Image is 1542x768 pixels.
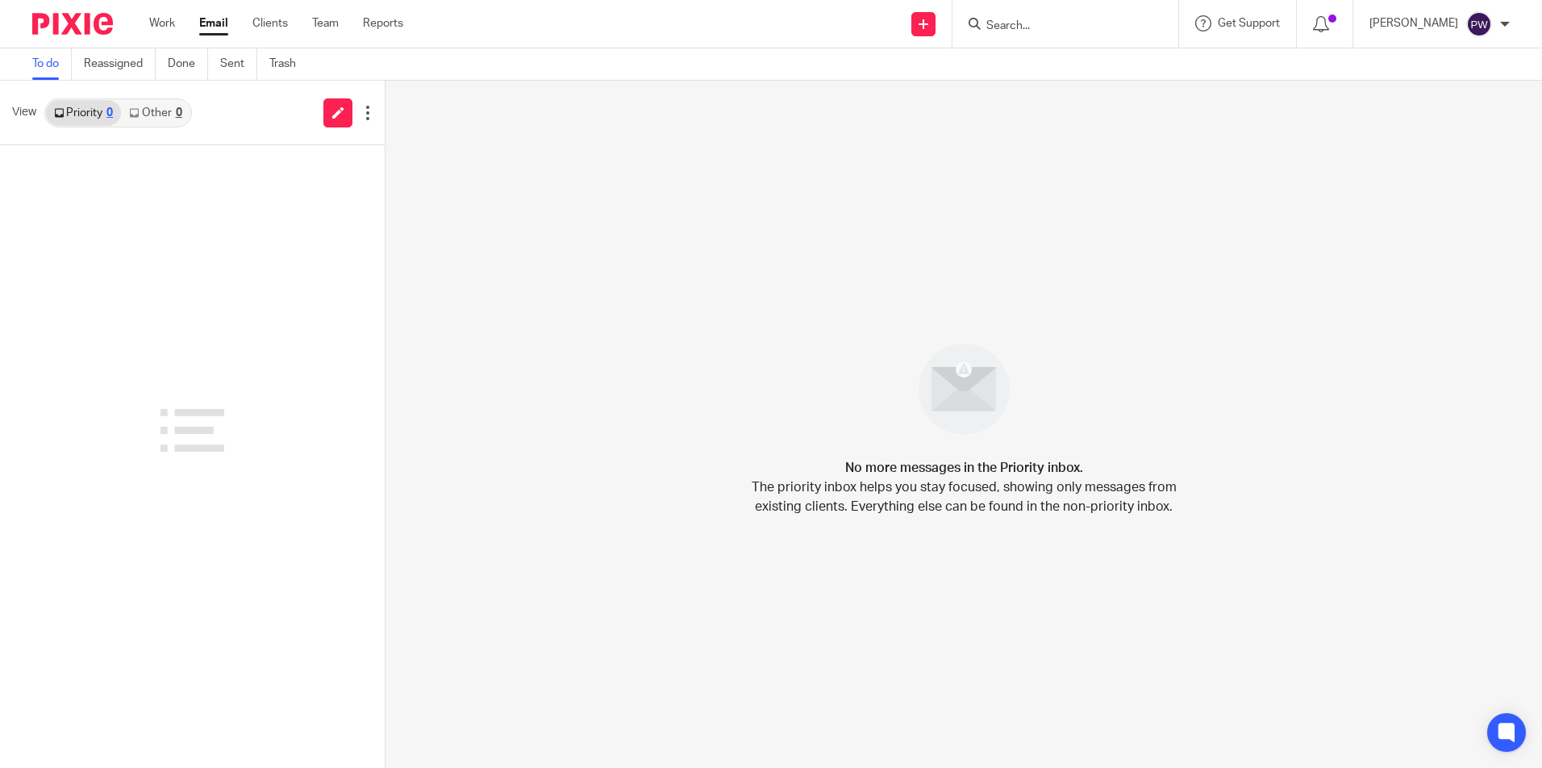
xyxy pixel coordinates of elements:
h4: No more messages in the Priority inbox. [845,458,1083,478]
img: svg%3E [1466,11,1492,37]
p: The priority inbox helps you stay focused, showing only messages from existing clients. Everythin... [750,478,1177,516]
a: Other0 [121,100,190,126]
a: Work [149,15,175,31]
a: Team [312,15,339,31]
p: [PERSON_NAME] [1369,15,1458,31]
span: Get Support [1218,18,1280,29]
a: Trash [269,48,308,80]
a: To do [32,48,72,80]
input: Search [985,19,1130,34]
a: Reassigned [84,48,156,80]
a: Reports [363,15,403,31]
a: Priority0 [46,100,121,126]
span: View [12,104,36,121]
img: Pixie [32,13,113,35]
img: image [908,333,1020,445]
div: 0 [176,107,182,119]
div: 0 [106,107,113,119]
a: Clients [252,15,288,31]
a: Email [199,15,228,31]
a: Sent [220,48,257,80]
a: Done [168,48,208,80]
